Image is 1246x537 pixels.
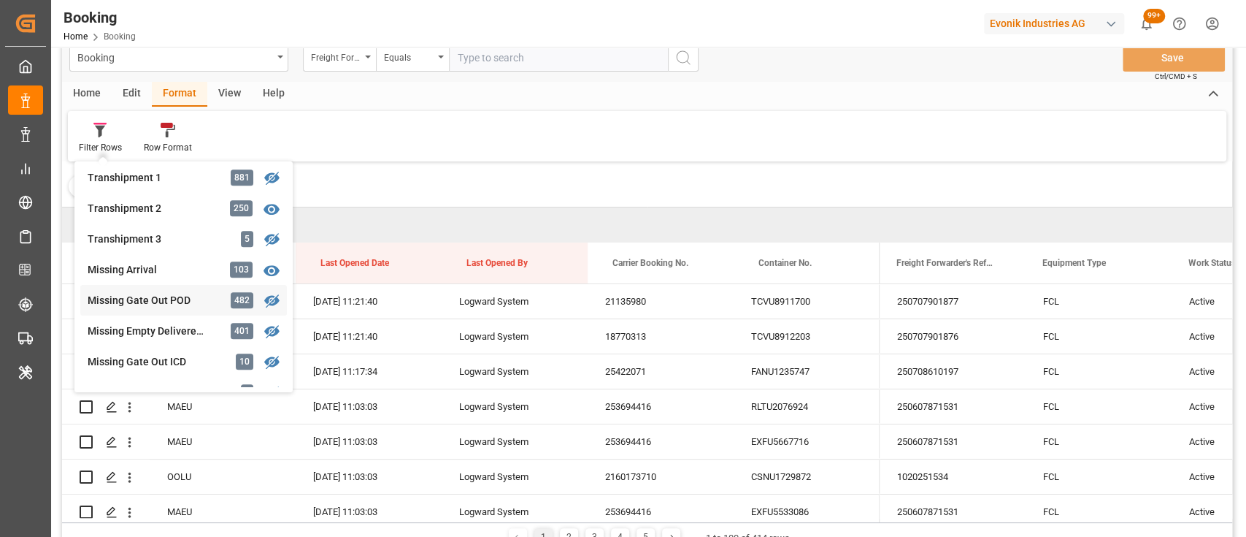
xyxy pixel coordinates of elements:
[1123,44,1225,72] button: Save
[231,170,253,186] div: 881
[442,354,588,389] div: Logward System
[758,258,812,268] span: Container No.
[88,232,215,247] div: Transhipment 3
[880,460,1026,494] div: 1020251534
[1188,258,1236,268] span: Work Status
[230,200,253,216] div: 250
[62,389,880,424] div: Press SPACE to select this row.
[880,495,1026,529] div: 250607871531
[880,284,1026,319] div: 250707901877
[207,82,252,107] div: View
[442,284,588,319] div: Logward System
[88,354,215,370] div: Missing Gate Out ICD
[320,258,389,268] span: Last Opened Date
[880,319,1026,354] div: 250707901876
[62,82,112,107] div: Home
[62,424,880,460] div: Press SPACE to select this row.
[296,389,442,424] div: [DATE] 11:03:03
[150,389,296,424] div: MAEU
[1026,460,1172,494] div: FCL
[69,44,288,72] button: open menu
[984,13,1124,34] div: Evonik Industries AG
[1130,7,1163,40] button: show 100 new notifications
[62,354,880,389] div: Press SPACE to select this row.
[1026,495,1172,529] div: FCL
[880,389,1026,424] div: 250607871531
[734,424,880,459] div: EXFU5667716
[1143,9,1165,23] span: 99+
[62,460,880,495] div: Press SPACE to select this row.
[1026,354,1172,389] div: FCL
[311,47,361,64] div: Freight Forwarder's Reference No.
[588,284,734,319] div: 21135980
[588,495,734,529] div: 253694416
[64,31,88,42] a: Home
[442,424,588,459] div: Logward System
[144,141,192,154] div: Row Format
[588,424,734,459] div: 253694416
[442,495,588,529] div: Logward System
[296,424,442,459] div: [DATE] 11:03:03
[88,262,215,278] div: Missing Arrival
[152,82,207,107] div: Format
[588,460,734,494] div: 2160173710
[442,389,588,424] div: Logward System
[150,424,296,459] div: MAEU
[230,262,253,278] div: 103
[384,47,434,64] div: Equals
[1163,7,1196,40] button: Help Center
[466,258,528,268] span: Last Opened By
[734,354,880,389] div: FANU1235747
[88,324,215,339] div: Missing Empty Delivered Depot
[88,201,215,216] div: Transhipment 2
[296,284,442,319] div: [DATE] 11:21:40
[296,495,442,529] div: [DATE] 11:03:03
[241,384,253,400] div: 0
[588,389,734,424] div: 253694416
[231,292,253,308] div: 482
[236,354,253,370] div: 10
[252,82,296,107] div: Help
[1026,424,1172,459] div: FCL
[79,141,122,154] div: Filter Rows
[734,319,880,354] div: TCVU8912203
[1042,258,1106,268] span: Equipment Type
[64,7,136,28] div: Booking
[449,44,668,72] input: Type to search
[150,495,296,529] div: MAEU
[880,354,1026,389] div: 250708610197
[896,258,994,268] span: Freight Forwarder's Reference No.
[588,354,734,389] div: 25422071
[1026,389,1172,424] div: FCL
[296,354,442,389] div: [DATE] 11:17:34
[1026,284,1172,319] div: FCL
[88,385,215,400] div: Missing Gate In ICD
[734,389,880,424] div: RLTU2076924
[62,319,880,354] div: Press SPACE to select this row.
[88,170,215,186] div: Transhipment 1
[241,231,253,247] div: 5
[984,9,1130,37] button: Evonik Industries AG
[1026,319,1172,354] div: FCL
[588,319,734,354] div: 18770313
[62,495,880,530] div: Press SPACE to select this row.
[231,323,253,339] div: 401
[296,460,442,494] div: [DATE] 11:03:03
[734,495,880,529] div: EXFU5533086
[112,82,152,107] div: Edit
[88,293,215,308] div: Missing Gate Out POD
[734,284,880,319] div: TCVU8911700
[77,47,272,66] div: Booking
[668,44,699,72] button: search button
[150,460,296,494] div: OOLU
[296,319,442,354] div: [DATE] 11:21:40
[303,44,376,72] button: open menu
[62,284,880,319] div: Press SPACE to select this row.
[376,44,449,72] button: open menu
[612,258,688,268] span: Carrier Booking No.
[880,424,1026,459] div: 250607871531
[442,319,588,354] div: Logward System
[442,460,588,494] div: Logward System
[734,460,880,494] div: CSNU1729872
[1155,71,1197,82] span: Ctrl/CMD + S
